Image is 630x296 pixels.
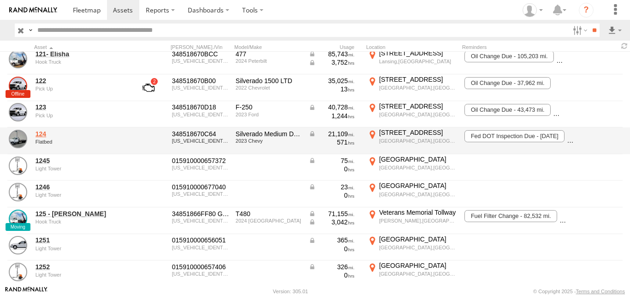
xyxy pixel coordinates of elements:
div: 35,025 [309,77,355,85]
label: Click to View Current Location [366,102,458,127]
div: Data from Vehicle CANbus [309,183,355,191]
div: 015910000657406 [172,263,229,271]
div: [STREET_ADDRESS] [379,75,457,84]
div: 015910000657372 [172,157,229,165]
div: undefined [36,219,125,224]
a: View Asset Details [9,263,27,281]
div: F-250 [236,103,302,111]
div: 2024 Kenworth [236,218,302,224]
div: Silverado Medium Duty (GM515) [236,130,302,138]
div: 348518670D18 [172,103,229,111]
label: Click to View Current Location [366,155,458,180]
div: 477 [236,50,302,58]
div: [GEOGRAPHIC_DATA],[GEOGRAPHIC_DATA] [379,271,457,277]
div: [PERSON_NAME]./Vin [171,44,231,50]
label: Click to View Current Location [366,75,458,100]
span: Fed DOT Inspection Due - 11/01/2025 [464,130,565,142]
div: Data from Vehicle CANbus [309,130,355,138]
div: Location [366,44,458,50]
div: [GEOGRAPHIC_DATA],[GEOGRAPHIC_DATA] [379,138,457,144]
div: 5F13D1018S1001246 [172,191,229,197]
div: 015910000656051 [172,236,229,244]
div: Ed Pruneda [519,3,546,17]
label: Search Filter Options [569,24,589,37]
div: undefined [36,59,125,65]
a: 123 [36,103,125,111]
a: Terms and Conditions [576,289,625,294]
div: [GEOGRAPHIC_DATA],[GEOGRAPHIC_DATA] [379,111,457,118]
div: © Copyright 2025 - [533,289,625,294]
div: undefined [36,246,125,251]
div: Data from Vehicle CANbus [309,263,355,271]
a: 121- Elisha [36,50,125,58]
div: 2023 Ford [236,112,302,117]
div: 0 [309,165,355,173]
div: Veterans Memorial Tollway [379,208,457,217]
span: Oil Change Due - 105,203 mi. [464,51,554,63]
a: View Asset Details [9,157,27,175]
div: Data from Vehicle CANbus [309,50,355,58]
div: undefined [36,272,125,278]
div: Reminders [462,44,544,50]
div: Data from Vehicle CANbus [309,157,355,165]
div: Data from Vehicle CANbus [309,236,355,244]
div: Click to Sort [34,44,126,50]
div: undefined [36,192,125,198]
div: undefined [36,139,125,145]
a: 122 [36,77,125,85]
div: 2024 Peterbilt [236,58,302,64]
a: View Asset Details [9,103,27,121]
div: 348518670B00 [172,77,229,85]
div: [STREET_ADDRESS] [379,102,457,110]
div: 34851866FF80 GX6 [172,210,229,218]
div: Model/Make [234,44,303,50]
div: 2022 Chevrolet [236,85,302,91]
a: View Asset Details [9,236,27,254]
span: Oil Change Due - 43,473 mi. [464,104,551,116]
span: Oil Change Due - 37,962 mi. [464,77,551,89]
div: Version: 305.01 [273,289,308,294]
div: [GEOGRAPHIC_DATA] [379,261,457,270]
label: Click to View Current Location [366,235,458,260]
div: [GEOGRAPHIC_DATA],[GEOGRAPHIC_DATA] [379,244,457,251]
a: 1251 [36,236,125,244]
label: Click to View Current Location [366,261,458,286]
div: Data from Vehicle CANbus [309,58,355,66]
a: View Asset Details [9,183,27,201]
div: 1FTBF2BA4PED65237 [172,112,229,117]
a: View Asset Details [9,77,27,95]
div: [GEOGRAPHIC_DATA] [379,181,457,190]
a: View Asset Details [9,50,27,68]
span: Fuel Filter Change - 82,532 mi. [464,210,557,222]
div: Lansing,[GEOGRAPHIC_DATA] [379,58,457,65]
label: Click to View Current Location [366,49,458,74]
div: 13 [309,85,355,93]
label: Click to View Current Location [366,208,458,233]
a: View Asset with Fault/s [131,77,166,99]
div: Usage [307,44,363,50]
div: 015910000677040 [172,183,229,191]
div: Data from Vehicle CANbus [309,210,355,218]
label: Export results as... [607,24,623,37]
a: Visit our Website [5,287,48,296]
div: [STREET_ADDRESS] [379,49,457,57]
a: 124 [36,130,125,138]
a: View Asset Details [9,210,27,228]
div: undefined [36,86,125,91]
div: 2NPKHM6X2RM602713 [172,58,229,64]
div: 571 [309,138,355,146]
div: undefined [36,166,125,171]
div: Data from Vehicle CANbus [309,218,355,226]
i: ? [579,3,594,18]
label: Click to View Current Location [366,128,458,153]
div: [GEOGRAPHIC_DATA] [379,235,457,243]
label: Click to View Current Location [366,181,458,206]
div: 2NK5LJ0X5RM369872 [172,218,229,224]
div: [GEOGRAPHIC_DATA] [379,155,457,163]
div: 3GCNWAED2NG205134 [172,85,229,91]
div: undefined [36,113,125,118]
a: 1245 [36,157,125,165]
div: 1,244 [309,112,355,120]
div: 1HTKHPVM4PH749212 [172,138,229,144]
div: Silverado 1500 LTD [236,77,302,85]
